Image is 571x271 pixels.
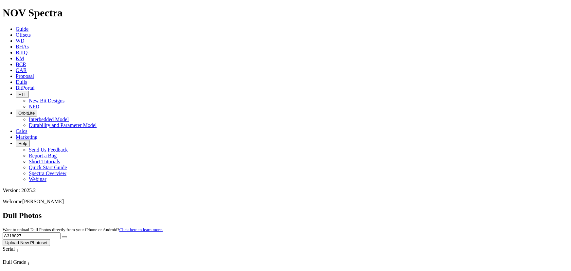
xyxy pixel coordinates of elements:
[3,232,61,239] input: Search Serial Number
[16,91,29,98] button: FTT
[16,56,24,61] a: KM
[16,128,27,134] a: Calcs
[29,171,66,176] a: Spectra Overview
[3,239,50,246] button: Upload New Photoset
[16,79,27,85] a: Dulls
[3,253,30,259] div: Column Menu
[18,141,27,146] span: Help
[16,248,18,253] sub: 1
[16,62,26,67] a: BCR
[29,147,68,153] a: Send Us Feedback
[27,261,30,266] sub: 1
[29,98,64,103] a: New Bit Designs
[16,32,31,38] a: Offsets
[16,73,34,79] a: Proposal
[3,227,163,232] small: Want to upload Dull Photos directly from your iPhone or Android?
[29,104,39,109] a: NPD
[3,246,30,259] div: Sort None
[3,246,30,253] div: Serial Sort None
[16,110,37,117] button: OrbitLite
[3,188,568,193] div: Version: 2025.2
[29,153,57,158] a: Report a Bug
[27,259,30,265] span: Sort None
[18,111,35,116] span: OrbitLite
[22,199,64,204] span: [PERSON_NAME]
[3,7,568,19] h1: NOV Spectra
[3,259,26,265] span: Dull Grade
[3,246,15,252] span: Serial
[119,227,163,232] a: Click here to learn more.
[29,117,69,122] a: Interbedded Model
[29,165,67,170] a: Quick Start Guide
[16,67,27,73] a: OAR
[18,92,26,97] span: FTT
[29,159,60,164] a: Short Tutorials
[3,211,568,220] h2: Dull Photos
[16,85,35,91] a: BitPortal
[29,122,97,128] a: Durability and Parameter Model
[29,176,46,182] a: Webinar
[3,199,568,205] p: Welcome
[16,50,27,55] a: BitIQ
[16,26,28,32] a: Guide
[16,44,29,49] a: BHAs
[3,259,48,266] div: Dull Grade Sort None
[16,38,25,44] a: WD
[16,134,38,140] a: Marketing
[16,246,18,252] span: Sort None
[16,140,30,147] button: Help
